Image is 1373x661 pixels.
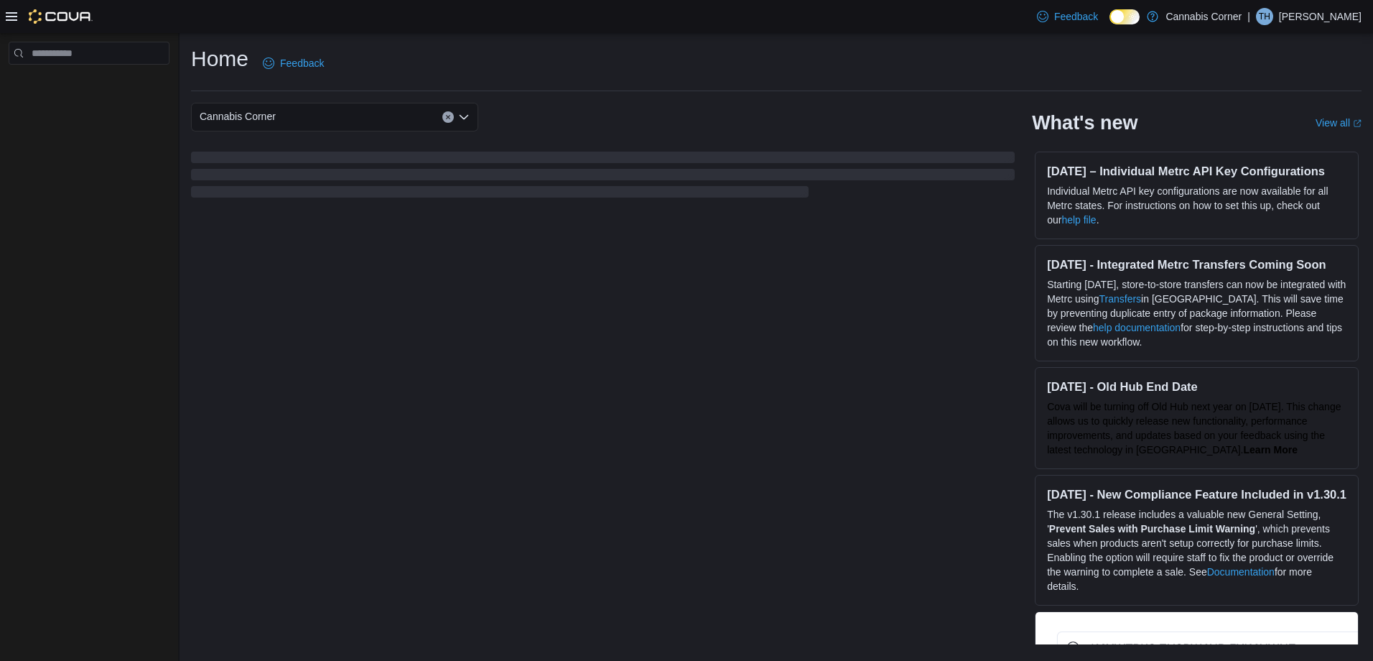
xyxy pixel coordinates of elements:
span: Cannabis Corner [200,108,276,125]
p: | [1247,8,1250,25]
button: Clear input [442,111,454,123]
span: Cova will be turning off Old Hub next year on [DATE]. This change allows us to quickly release ne... [1047,401,1341,456]
span: Loading [191,154,1015,200]
img: Cova [29,9,93,24]
nav: Complex example [9,68,169,102]
h3: [DATE] - Old Hub End Date [1047,379,1346,394]
a: Feedback [257,49,330,78]
strong: Prevent Sales with Purchase Limit Warning [1049,523,1255,535]
input: Dark Mode [1109,9,1140,24]
p: Individual Metrc API key configurations are now available for all Metrc states. For instructions ... [1047,184,1346,227]
p: Starting [DATE], store-to-store transfers can now be integrated with Metrc using in [GEOGRAPHIC_D... [1047,277,1346,349]
span: Feedback [280,56,324,70]
h3: [DATE] - New Compliance Feature Included in v1.30.1 [1047,487,1346,501]
p: Cannabis Corner [1165,8,1242,25]
a: Documentation [1207,566,1275,578]
a: Learn More [1244,444,1298,456]
span: Feedback [1054,9,1098,24]
a: help documentation [1093,322,1181,333]
a: Transfers [1099,293,1142,305]
h3: [DATE] - Integrated Metrc Transfers Coming Soon [1047,257,1346,272]
button: Open list of options [458,111,470,123]
p: [PERSON_NAME] [1279,8,1362,25]
span: TH [1259,8,1270,25]
a: View allExternal link [1316,117,1362,129]
a: help file [1061,214,1096,226]
div: Tania Hines [1256,8,1273,25]
svg: External link [1353,119,1362,128]
h2: What's new [1032,111,1137,134]
h1: Home [191,45,248,73]
a: Feedback [1031,2,1104,31]
span: Dark Mode [1109,24,1110,25]
h3: [DATE] – Individual Metrc API Key Configurations [1047,164,1346,178]
p: The v1.30.1 release includes a valuable new General Setting, ' ', which prevents sales when produ... [1047,507,1346,593]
